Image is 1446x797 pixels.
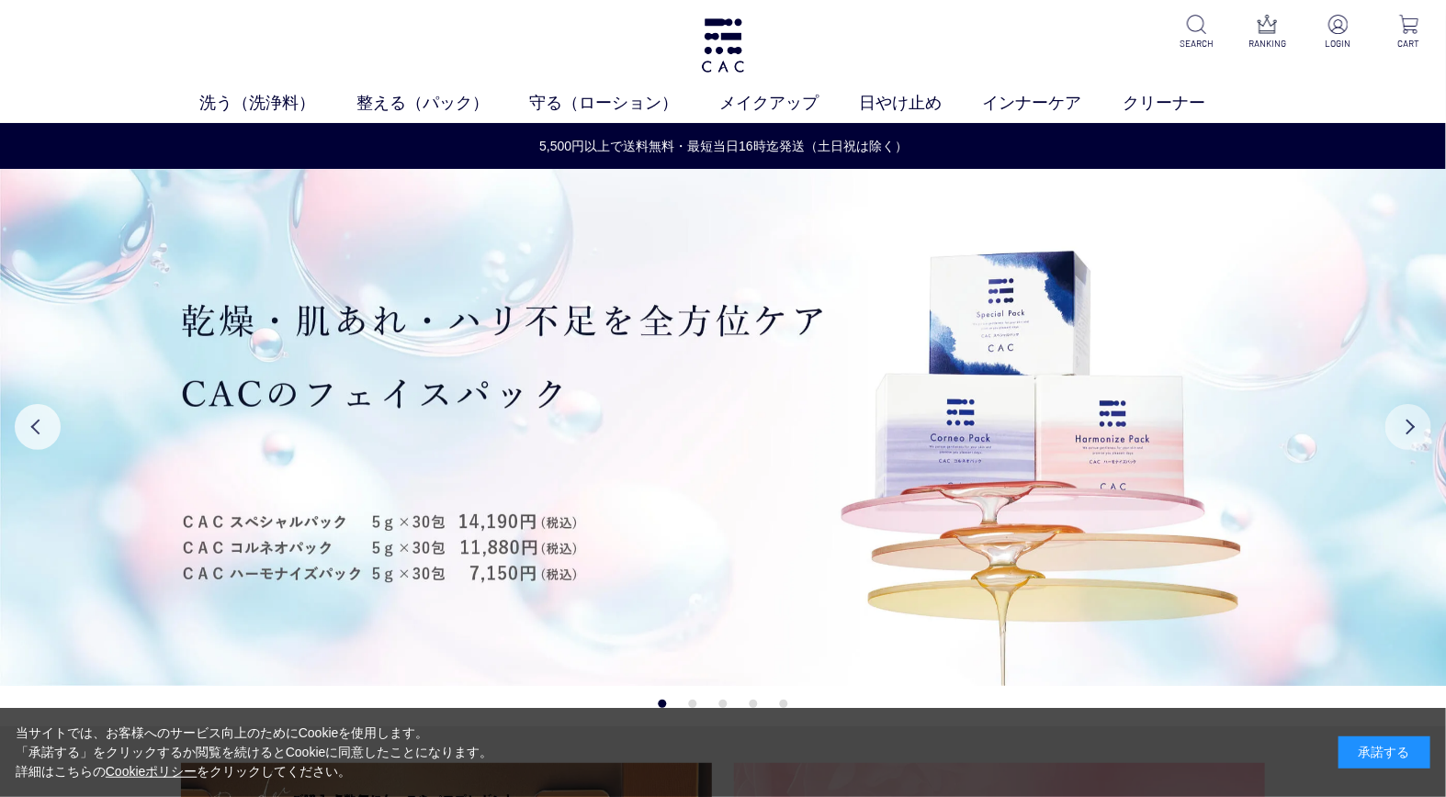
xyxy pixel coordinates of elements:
[1245,37,1290,51] p: RANKING
[780,700,788,708] button: 5 of 5
[356,91,529,116] a: 整える（パック）
[15,404,61,450] button: Previous
[689,700,697,708] button: 2 of 5
[719,700,728,708] button: 3 of 5
[16,724,493,781] div: 当サイトでは、お客様へのサービス向上のためにCookieを使用します。 「承諾する」をクリックするか閲覧を続けるとCookieに同意したことになります。 詳細はこちらの をクリックしてください。
[699,18,747,73] img: logo
[1386,37,1431,51] p: CART
[1386,15,1431,51] a: CART
[1316,37,1361,51] p: LOGIN
[1245,15,1290,51] a: RANKING
[1123,91,1246,116] a: クリーナー
[199,91,356,116] a: 洗う（洗浄料）
[859,91,982,116] a: 日やけ止め
[106,764,198,779] a: Cookieポリシー
[750,700,758,708] button: 4 of 5
[1385,404,1431,450] button: Next
[1174,15,1219,51] a: SEARCH
[1174,37,1219,51] p: SEARCH
[983,91,1123,116] a: インナーケア
[1316,15,1361,51] a: LOGIN
[1339,736,1430,769] div: 承諾する
[1,137,1446,156] a: 5,500円以上で送料無料・最短当日16時迄発送（土日祝は除く）
[719,91,859,116] a: メイクアップ
[659,700,667,708] button: 1 of 5
[529,91,718,116] a: 守る（ローション）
